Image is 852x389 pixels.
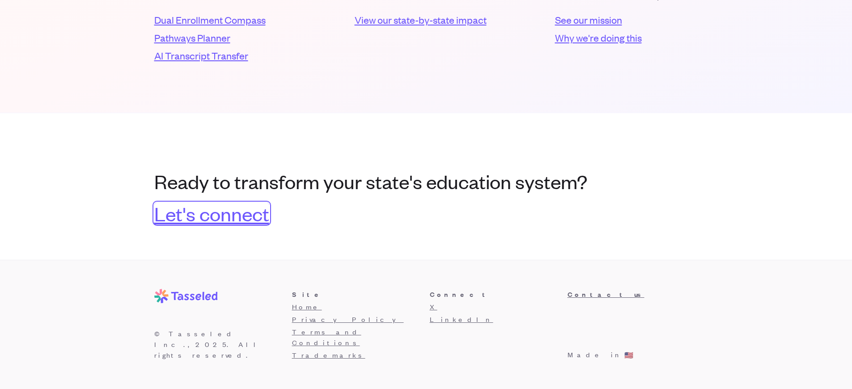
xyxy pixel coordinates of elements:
a: AI Transcript Transfer [154,48,297,63]
p: Made in [568,349,623,360]
a: Privacy Policy [292,314,404,324]
a: Dual Enrollment Compass [154,13,297,27]
h3: Ready to transform your state's education system? [154,170,698,192]
p: 🇺🇸 [624,350,633,360]
a: LinkedIn [430,314,493,324]
a: Home [292,302,322,311]
h3: Site [292,289,423,300]
a: See our mission [555,13,698,27]
a: Trademarks [292,350,365,359]
p: © Tasseled Inc., 2025 . All rights reserved. [154,328,285,360]
a: View our state-by-state impact [355,13,498,27]
h3: Connect [430,289,560,300]
a: Contact us [568,289,698,300]
a: Terms and Conditions [292,327,361,347]
a: Why we're doing this [555,30,698,45]
a: X [430,302,437,311]
a: Let's connect [154,203,269,224]
a: Pathways Planner [154,30,297,45]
